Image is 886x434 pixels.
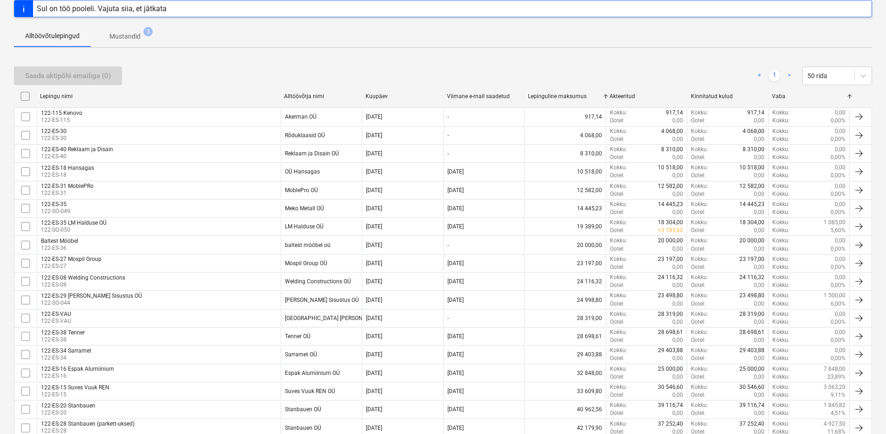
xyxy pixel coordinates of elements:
p: Kokku : [610,127,627,135]
div: 122-ES-40 Reklaam ja Disain [41,146,113,153]
p: Kokku : [772,354,790,362]
div: 8 310,00 [524,146,606,161]
div: 19 389,00 [524,219,606,234]
p: 122-ES-VAU [41,317,71,325]
div: 28 319,00 [524,310,606,326]
iframe: Chat Widget [839,389,886,434]
p: 23 498,80 [658,292,683,300]
p: 122-SO-044 [41,299,142,307]
div: 122-ES-35 LM Halduse OÜ [41,220,107,226]
div: 33 609,80 [524,383,606,399]
p: Ootel : [691,354,705,362]
p: Kokku : [691,328,708,336]
div: 122-ES-31 MoblePRo [41,183,94,189]
p: 30 546,60 [658,383,683,391]
p: Kokku : [772,146,790,154]
div: [DATE] [366,260,382,267]
p: 0,00 [754,281,764,289]
div: [DATE] [447,205,464,212]
div: [DATE] [366,242,382,248]
div: baltest mööbel oü [285,242,331,248]
div: Lepingu nimi [40,93,277,100]
p: Kokku : [610,292,627,300]
p: Kokku : [691,146,708,154]
p: Ootel : [691,227,705,234]
p: Ootel : [610,245,624,253]
p: Kokku : [610,347,627,354]
p: Ootel : [610,172,624,180]
p: 25 000,00 [739,365,764,373]
p: Ootel : [691,300,705,308]
div: Baltest Mööbel [41,238,78,244]
p: 122-ES-38 [41,336,85,344]
p: Kokku : [772,328,790,336]
p: Kokku : [610,383,627,391]
p: Kokku : [772,336,790,344]
p: Kokku : [772,172,790,180]
div: 122-ES-35 [41,201,70,207]
p: 0,00 [835,164,845,172]
div: [DATE] [447,278,464,285]
div: [DATE] [366,315,382,321]
p: Kokku : [610,146,627,154]
p: Kokku : [772,227,790,234]
p: 28 698,61 [739,328,764,336]
p: Kokku : [691,347,708,354]
div: 122-ES-VAU [41,311,71,317]
p: Kokku : [772,200,790,208]
p: 30 546,60 [739,383,764,391]
p: 8 310,00 [743,146,764,154]
a: Page 1 is your current page [769,70,780,81]
p: 0,00 [672,135,683,143]
p: Kokku : [691,292,708,300]
p: Kokku : [772,373,790,381]
div: 23 197,00 [524,255,606,271]
p: Kokku : [691,365,708,373]
div: Lepinguline maksumus [528,93,602,100]
p: 122-SO-050 [41,226,107,234]
div: - [447,150,449,157]
div: 122-ES-18 Hansagas [41,165,94,171]
div: 122-ES-08 Welding Constructions [41,274,125,281]
p: Mustandid [109,32,141,41]
p: 1 085,00 [824,219,845,227]
div: Kinnitatud kulud [691,93,765,100]
p: 122-ES-30 [41,134,67,142]
div: - [447,242,449,248]
p: Kokku : [772,292,790,300]
p: Kokku : [772,164,790,172]
p: 0,00 [835,274,845,281]
div: [DATE] [366,333,382,340]
div: 122-ES-27 Mospil Group [41,256,101,262]
div: 122-ES-34 Sarramet [41,347,91,354]
p: 4 068,00 [743,127,764,135]
p: 122-ES-40 [41,153,113,160]
p: Ootel : [691,245,705,253]
p: 0,00 [672,373,683,381]
p: 0,00 [835,200,845,208]
p: Ootel : [610,354,624,362]
p: Ootel : [610,336,624,344]
div: [DATE] [447,351,464,358]
p: 0,00% [831,281,845,289]
div: [DATE] [366,114,382,120]
p: 122-ES-36 [41,244,78,252]
div: Meko Metall OÜ [285,205,324,212]
p: Kokku : [691,127,708,135]
p: Ootel : [691,208,705,216]
p: Kokku : [772,117,790,125]
div: 20 000,00 [524,237,606,253]
p: 0,00% [831,154,845,161]
p: 0,00% [831,336,845,344]
div: Voller Sisustus OÜ [285,297,359,303]
p: Kokku : [772,263,790,271]
div: 122-ES-38 Tenner [41,329,85,336]
p: Ootel : [610,135,624,143]
div: [DATE] [366,388,382,394]
div: - [447,132,449,139]
p: Kokku : [610,164,627,172]
p: Kokku : [691,237,708,245]
div: [DATE] [447,260,464,267]
p: 0,00 [754,190,764,198]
